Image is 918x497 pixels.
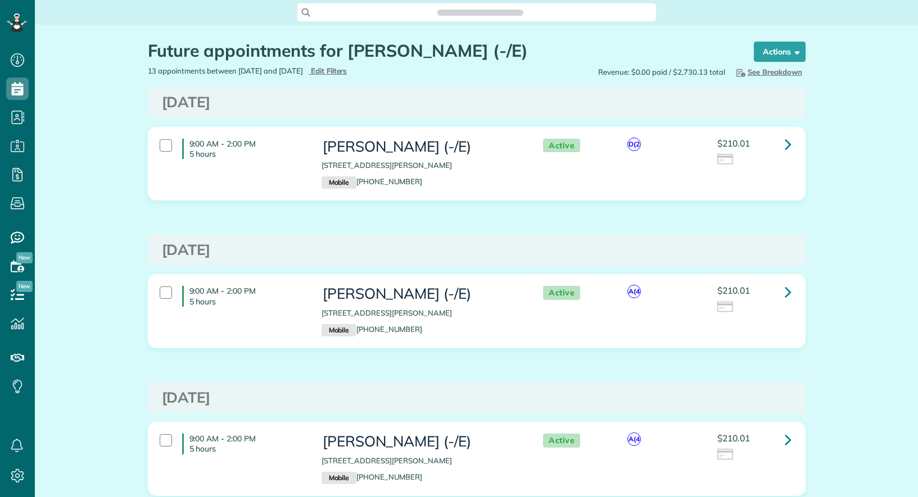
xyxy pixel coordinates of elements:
[182,434,305,454] h4: 9:00 AM - 2:00 PM
[627,285,641,298] span: A(4
[311,66,347,75] span: Edit Filters
[322,139,521,155] h3: [PERSON_NAME] (-/E)
[322,286,521,302] h3: [PERSON_NAME] (-/E)
[16,252,33,263] span: New
[322,472,422,481] a: Mobile[PHONE_NUMBER]
[182,139,305,159] h4: 9:00 AM - 2:00 PM
[189,149,305,159] p: 5 hours
[543,286,580,300] span: Active
[162,94,792,111] h3: [DATE]
[734,67,802,76] span: See Breakdown
[309,66,347,75] a: Edit Filters
[322,176,356,189] small: Mobile
[717,449,734,461] img: icon_credit_card_neutral-3d9a980bd25ce6dbb0f2033d7200983694762465c175678fcbc2d8f4bc43548e.png
[139,66,477,76] div: 13 appointments between [DATE] and [DATE]
[162,242,792,258] h3: [DATE]
[627,138,641,151] span: D(2
[717,285,750,296] span: $210.01
[754,42,806,62] button: Actions
[717,302,734,314] img: icon_credit_card_neutral-3d9a980bd25ce6dbb0f2033d7200983694762465c175678fcbc2d8f4bc43548e.png
[322,177,422,186] a: Mobile[PHONE_NUMBER]
[598,67,725,77] span: Revenue: $0.00 paid / $2,730.13 total
[189,444,305,454] p: 5 hours
[717,432,750,444] span: $210.01
[717,138,750,149] span: $210.01
[182,286,305,306] h4: 9:00 AM - 2:00 PM
[322,325,422,334] a: Mobile[PHONE_NUMBER]
[322,308,521,318] p: [STREET_ADDRESS][PERSON_NAME]
[322,160,521,171] p: [STREET_ADDRESS][PERSON_NAME]
[543,139,580,153] span: Active
[449,7,512,18] span: Search ZenMaid…
[16,281,33,292] span: New
[731,66,806,78] button: See Breakdown
[322,324,356,336] small: Mobile
[543,434,580,448] span: Active
[189,297,305,307] p: 5 hours
[162,390,792,406] h3: [DATE]
[322,472,356,484] small: Mobile
[717,154,734,166] img: icon_credit_card_neutral-3d9a980bd25ce6dbb0f2033d7200983694762465c175678fcbc2d8f4bc43548e.png
[322,455,521,466] p: [STREET_ADDRESS][PERSON_NAME]
[322,434,521,450] h3: [PERSON_NAME] (-/E)
[627,432,641,446] span: A(4
[148,42,732,60] h1: Future appointments for [PERSON_NAME] (-/E)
